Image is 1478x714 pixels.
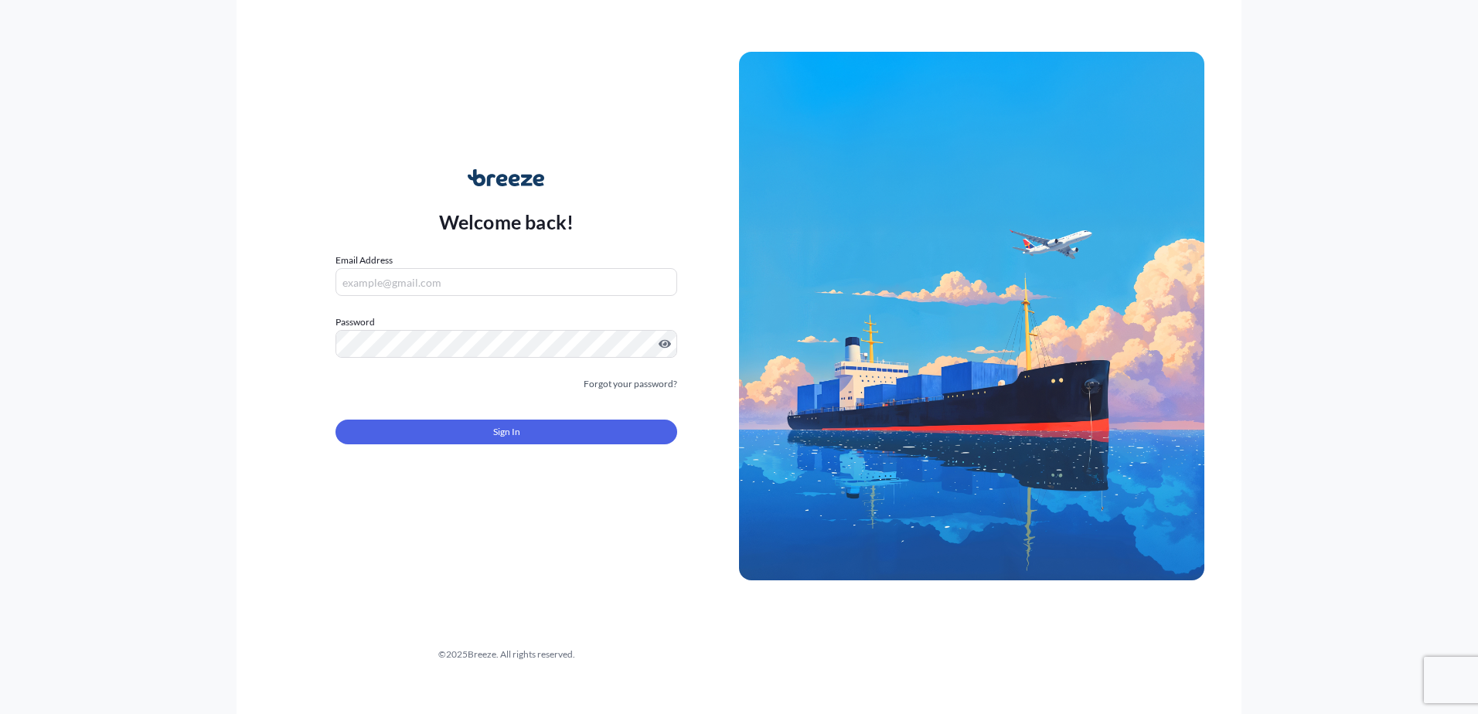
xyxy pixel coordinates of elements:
[335,253,393,268] label: Email Address
[335,268,677,296] input: example@gmail.com
[439,209,574,234] p: Welcome back!
[739,52,1204,580] img: Ship illustration
[659,338,671,350] button: Show password
[335,420,677,444] button: Sign In
[274,647,739,662] div: © 2025 Breeze. All rights reserved.
[584,376,677,392] a: Forgot your password?
[335,314,677,330] label: Password
[493,424,520,440] span: Sign In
